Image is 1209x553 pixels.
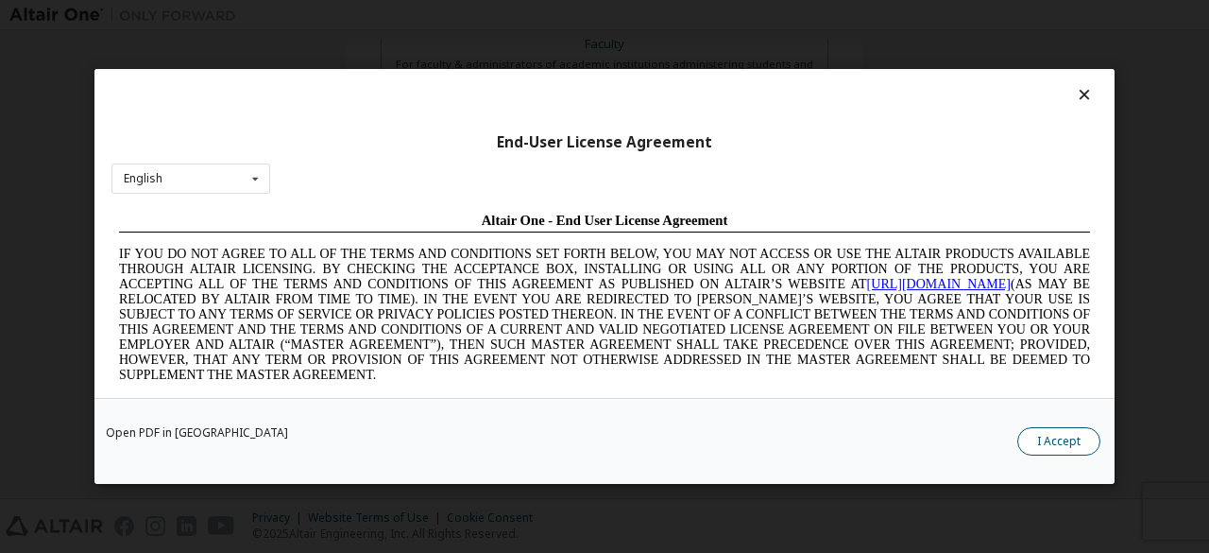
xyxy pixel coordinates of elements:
a: Open PDF in [GEOGRAPHIC_DATA] [106,427,288,439]
span: Altair One - End User License Agreement [370,8,617,23]
span: IF YOU DO NOT AGREE TO ALL OF THE TERMS AND CONDITIONS SET FORTH BELOW, YOU MAY NOT ACCESS OR USE... [8,42,979,177]
div: English [124,173,162,184]
div: End-User License Agreement [111,133,1098,152]
span: Lore Ipsumd Sit Ame Cons Adipisc Elitseddo (“Eiusmodte”) in utlabor Etdolo Magnaaliqua Eni. (“Adm... [8,193,979,328]
button: I Accept [1017,427,1100,456]
a: [URL][DOMAIN_NAME] [756,72,899,86]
